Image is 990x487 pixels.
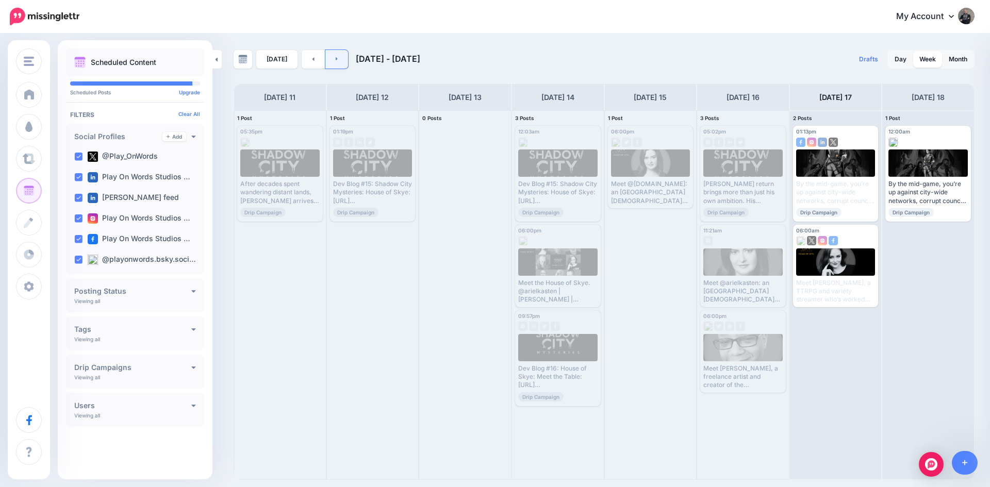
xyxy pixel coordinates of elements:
h4: Social Profiles [74,133,162,140]
span: 06:00am [796,227,819,233]
span: 1 Post [885,115,900,121]
img: instagram-grey-square.png [703,138,713,147]
span: 11:21am [703,227,722,233]
img: twitter-grey-square.png [622,138,631,147]
img: instagram-grey-square.png [703,236,713,245]
div: Meet @[DOMAIN_NAME]‬: an [GEOGRAPHIC_DATA][DEMOGRAPHIC_DATA] actor, musician, gamer, and bona fid... [611,180,690,205]
div: By the mid-game, you’re up against city-wide networks, corrupt council halls, coded turnstone shi... [888,180,968,205]
img: bluesky-grey-square.png [703,322,713,331]
label: Play On Words Studios … [88,172,190,182]
span: [DATE] - [DATE] [356,54,420,64]
span: 1 Post [608,115,623,121]
a: Month [943,51,973,68]
a: [DATE] [256,50,298,69]
p: Viewing all [74,336,100,342]
span: 12:03am [518,128,539,135]
img: linkedin-grey-square.png [355,138,364,147]
img: facebook-square.png [796,138,805,147]
div: Meet the House of Skye. @arielkasten | [PERSON_NAME] | @[DOMAIN_NAME] | @jeremiahmccoy‬ | [PERSON... [518,279,598,304]
span: 09:57pm [518,313,540,319]
span: 3 Posts [515,115,534,121]
p: Scheduled Posts [70,90,200,95]
span: 05:35pm [240,128,262,135]
span: Drafts [859,56,878,62]
span: Drip Campaign [796,208,841,217]
h4: [DATE] 12 [356,91,389,104]
label: Play On Words Studios … [88,234,190,244]
h4: Tags [74,326,191,333]
a: Add [162,132,186,141]
a: My Account [886,4,975,29]
img: facebook-grey-square.png [344,138,353,147]
p: Viewing all [74,374,100,380]
a: Clear All [178,111,200,117]
img: twitter-square.png [829,138,838,147]
div: [PERSON_NAME] return brings more than just his own ambition. His grandchildren circle the manor w... [703,180,783,205]
span: 01:13pm [796,128,816,135]
img: instagram-grey-square.png [518,322,527,331]
img: twitter-grey-square.png [714,322,723,331]
img: calendar-grey-darker.png [238,55,247,64]
h4: [DATE] 16 [727,91,760,104]
img: menu.png [24,57,34,66]
img: facebook-grey-square.png [714,138,723,147]
img: calendar.png [74,57,86,68]
div: After decades spent wandering distant lands, [PERSON_NAME] arrives back in [GEOGRAPHIC_DATA] to f... [240,180,320,205]
img: facebook-grey-square.png [551,322,560,331]
h4: [DATE] 17 [819,91,852,104]
h4: [DATE] 18 [912,91,945,104]
img: linkedin-square.png [818,138,827,147]
span: 01:19pm [333,128,353,135]
h4: [DATE] 11 [264,91,295,104]
img: bluesky-square.png [796,236,805,245]
a: Drafts [853,50,884,69]
img: facebook-grey-square.png [633,138,642,147]
img: instagram-square.png [818,236,827,245]
span: 1 Post [237,115,252,121]
a: Upgrade [179,89,200,95]
span: Drip Campaign [333,208,378,217]
img: bluesky-grey-square.png [518,138,527,147]
img: twitter-grey-square.png [366,138,375,147]
img: facebook-square.png [829,236,838,245]
img: linkedin-square.png [88,193,98,203]
span: 0 Posts [422,115,442,121]
img: instagram-grey-square.png [333,138,342,147]
div: Dev Blog #15: Shadow City Mysteries: House of Skye: [URL] #ActualPlay #ShadowCityMysteries [518,180,598,205]
img: linkedin-square.png [88,172,98,182]
div: Dev Blog #16: House of Skye: Meet the Table: [URL] #ActualPlay #TTRPG #ShadowCityMysteries #Upcom... [518,364,598,390]
h4: [DATE] 14 [541,91,574,104]
img: Missinglettr [10,8,79,25]
img: bluesky-grey-square.png [240,138,250,147]
span: Drip Campaign [703,208,749,217]
h4: Users [74,402,191,409]
div: By the mid-game, you’re up against city-wide networks, corrupt council halls, coded turnstone shi... [796,180,876,205]
img: facebook-square.png [88,234,98,244]
span: 3 Posts [700,115,719,121]
img: instagram-square.png [88,213,98,224]
h4: Filters [70,111,200,119]
img: instagram-grey-square.png [725,322,734,331]
img: linkedin-grey-square.png [529,322,538,331]
label: [PERSON_NAME] feed [88,193,179,203]
img: linkedin-grey-square.png [725,138,734,147]
img: twitter-grey-square.png [540,322,549,331]
span: 1 Post [330,115,345,121]
a: Week [913,51,942,68]
span: Drip Campaign [518,392,564,401]
span: Drip Campaign [518,208,564,217]
img: instagram-square.png [807,138,816,147]
span: Drip Campaign [240,208,286,217]
h4: [DATE] 15 [634,91,667,104]
div: Open Intercom Messenger [919,452,944,477]
span: 12:00am [888,128,910,135]
img: twitter-square.png [88,152,98,162]
img: twitter-grey-square.png [736,138,745,147]
span: Drip Campaign [888,208,934,217]
div: Meet @arielkasten: an [GEOGRAPHIC_DATA][DEMOGRAPHIC_DATA] actor, musician, gamer, and bona fide s... [703,279,783,304]
span: 06:00pm [703,313,727,319]
img: bluesky-square.png [888,138,898,147]
p: Viewing all [74,298,100,304]
h4: Drip Campaigns [74,364,191,371]
div: Meet [PERSON_NAME], a TTRPG and variety streamer who’s worked with Wizards of the Coast, Kobold P... [796,279,876,304]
